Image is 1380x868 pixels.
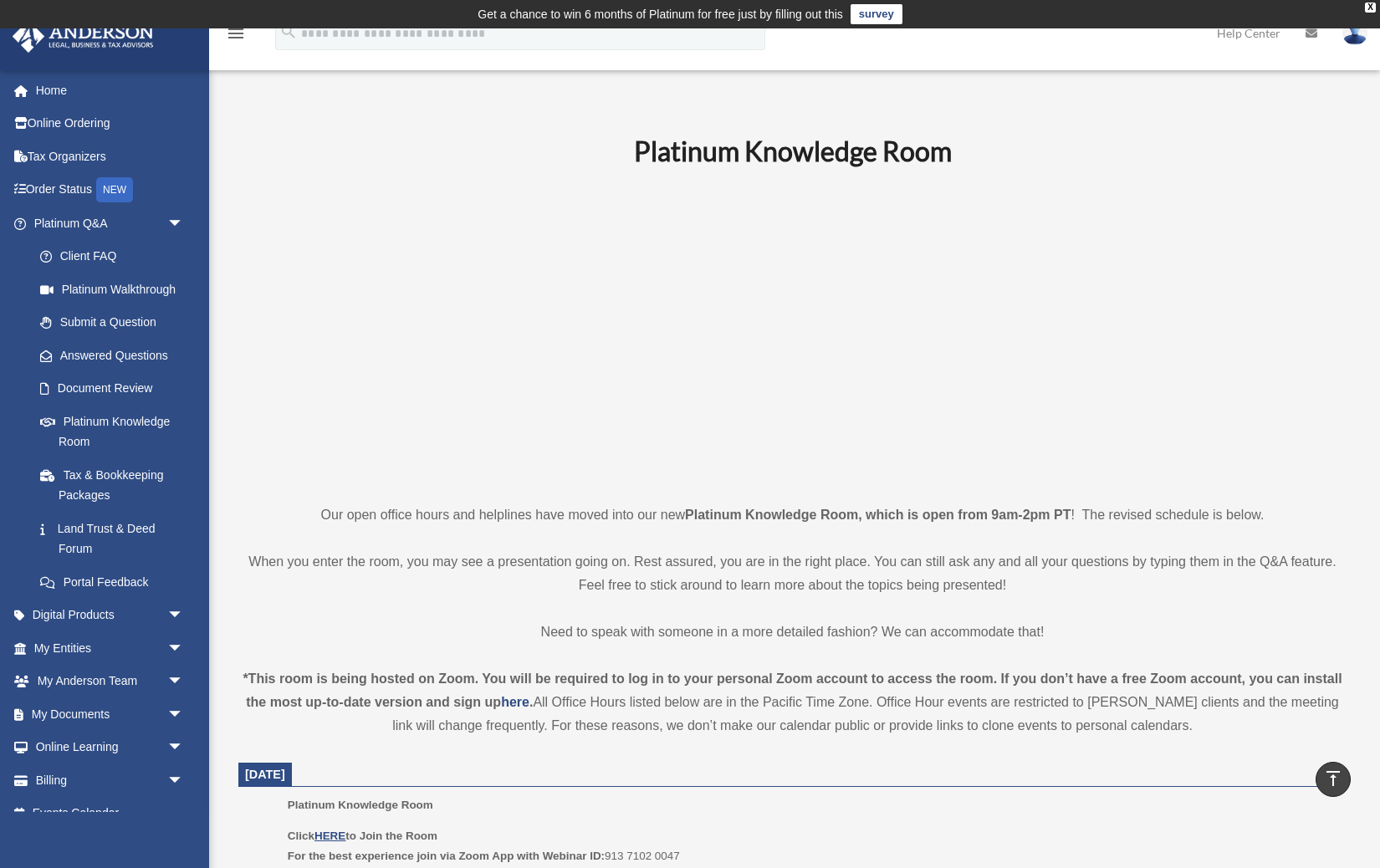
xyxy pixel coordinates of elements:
i: search [279,23,298,41]
a: Document Review [23,372,209,406]
a: vertical_align_top [1316,762,1351,797]
b: Platinum Knowledge Room [634,135,952,167]
i: menu [226,23,246,43]
a: Answered Questions [23,339,209,372]
a: Home [12,74,209,107]
i: vertical_align_top [1323,768,1343,789]
p: Our open office hours and helplines have moved into our new ! The revised schedule is below. [238,503,1347,527]
a: Digital Productsarrow_drop_down [12,599,209,632]
a: My Anderson Teamarrow_drop_down [12,665,209,698]
strong: . [529,695,533,709]
span: arrow_drop_down [167,599,201,633]
div: close [1365,3,1376,13]
a: Platinum Knowledge Room [23,405,201,458]
a: My Documentsarrow_drop_down [12,697,209,731]
a: Online Learningarrow_drop_down [12,731,209,764]
strong: *This room is being hosted on Zoom. You will be required to log in to your personal Zoom account ... [243,671,1342,709]
a: Online Ordering [12,107,209,140]
span: Platinum Knowledge Room [288,799,433,811]
span: arrow_drop_down [167,631,201,666]
span: [DATE] [245,768,285,781]
a: My Entitiesarrow_drop_down [12,631,209,665]
div: All Office Hours listed below are in the Pacific Time Zone. Office Hour events are restricted to ... [238,667,1347,738]
b: Click to Join the Room [288,830,437,842]
a: Portal Feedback [23,565,209,599]
a: Platinum Walkthrough [23,273,209,306]
p: When you enter the room, you may see a presentation going on. Rest assured, you are in the right ... [238,550,1347,597]
a: HERE [314,830,345,842]
p: 913 7102 0047 [288,826,1335,865]
a: Client FAQ [23,240,209,273]
a: Tax Organizers [12,140,209,173]
img: Anderson Advisors Platinum Portal [8,20,159,53]
div: Get a chance to win 6 months of Platinum for free just by filling out this [478,4,843,24]
a: Land Trust & Deed Forum [23,512,209,565]
span: arrow_drop_down [167,207,201,241]
iframe: 231110_Toby_KnowledgeRoom [542,190,1044,472]
a: Order StatusNEW [12,173,209,207]
p: Need to speak with someone in a more detailed fashion? We can accommodate that! [238,620,1347,644]
a: menu [226,29,246,43]
span: arrow_drop_down [167,763,201,798]
a: here [501,695,529,709]
a: Events Calendar [12,797,209,830]
img: User Pic [1342,21,1367,45]
a: Submit a Question [23,306,209,340]
a: Platinum Q&Aarrow_drop_down [12,207,209,240]
span: arrow_drop_down [167,665,201,699]
div: NEW [96,177,133,202]
a: Tax & Bookkeeping Packages [23,458,209,512]
span: arrow_drop_down [167,697,201,732]
strong: Platinum Knowledge Room, which is open from 9am-2pm PT [685,508,1071,522]
a: Billingarrow_drop_down [12,763,209,797]
b: For the best experience join via Zoom App with Webinar ID: [288,850,605,862]
a: survey [851,4,902,24]
span: arrow_drop_down [167,731,201,765]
